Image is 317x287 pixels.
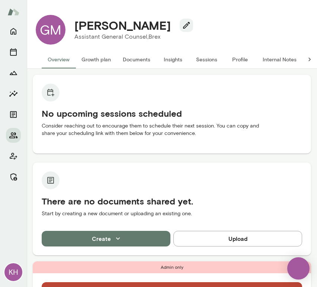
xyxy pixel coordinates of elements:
[6,86,21,101] button: Insights
[42,231,170,246] button: Create
[76,51,117,68] button: Growth plan
[42,195,302,207] h5: There are no documents shared yet.
[6,107,21,122] button: Documents
[7,5,19,19] img: Mento
[36,15,65,45] div: GM
[6,128,21,143] button: Members
[6,170,21,184] button: Manage
[4,263,22,281] div: KH
[6,149,21,164] button: Client app
[190,51,223,68] button: Sessions
[74,18,171,32] h4: [PERSON_NAME]
[6,45,21,59] button: Sessions
[42,107,302,119] h5: No upcoming sessions scheduled
[257,51,302,68] button: Internal Notes
[42,210,302,217] p: Start by creating a new document or uploading an existing one.
[173,231,302,246] button: Upload
[6,65,21,80] button: Growth Plan
[42,51,76,68] button: Overview
[74,32,187,41] p: Assistant General Counsel, Brex
[156,51,190,68] button: Insights
[33,261,311,273] div: Admin only
[42,122,302,137] p: Consider reaching out to encourage them to schedule their next session. You can copy and share yo...
[117,51,156,68] button: Documents
[6,24,21,39] button: Home
[223,51,257,68] button: Profile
